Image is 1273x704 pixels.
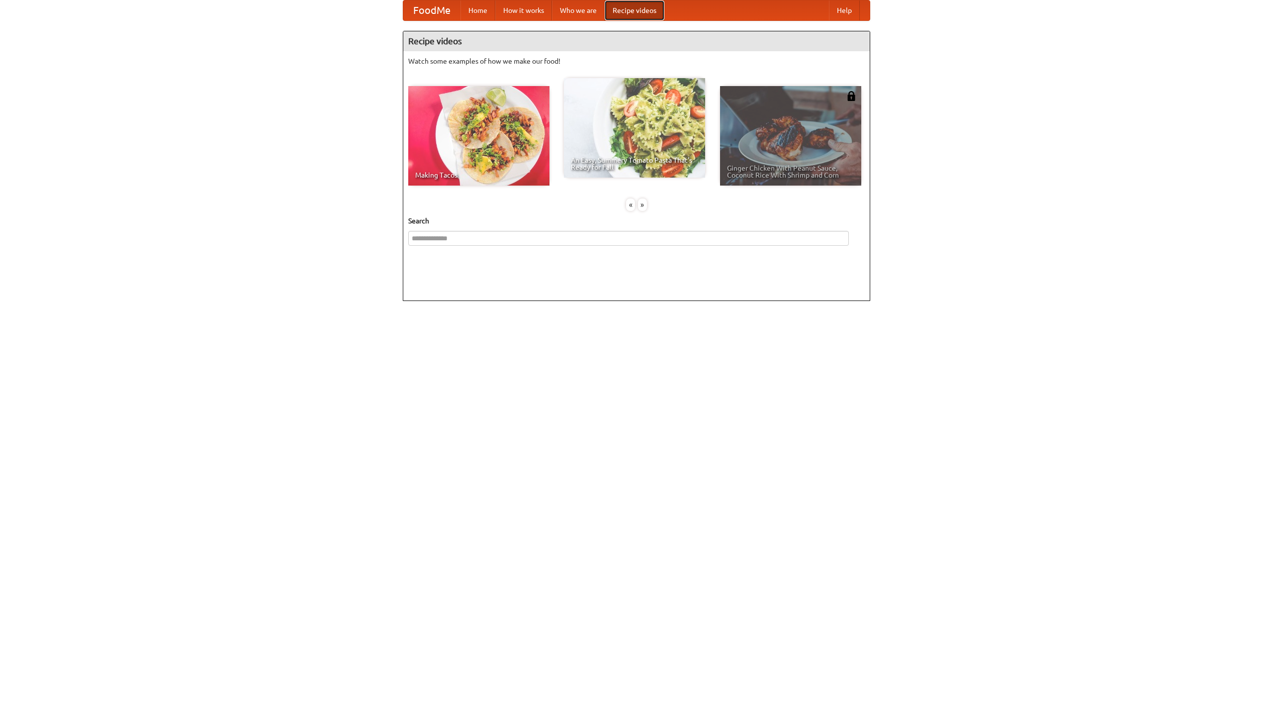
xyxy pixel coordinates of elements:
a: Recipe videos [605,0,664,20]
span: Making Tacos [415,172,543,179]
div: » [638,199,647,211]
span: An Easy, Summery Tomato Pasta That's Ready for Fall [571,157,698,171]
a: Who we are [552,0,605,20]
h5: Search [408,216,865,226]
div: « [626,199,635,211]
a: FoodMe [403,0,460,20]
a: An Easy, Summery Tomato Pasta That's Ready for Fall [564,78,705,178]
p: Watch some examples of how we make our food! [408,56,865,66]
h4: Recipe videos [403,31,870,51]
img: 483408.png [846,91,856,101]
a: Home [460,0,495,20]
a: Help [829,0,860,20]
a: Making Tacos [408,86,549,186]
a: How it works [495,0,552,20]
